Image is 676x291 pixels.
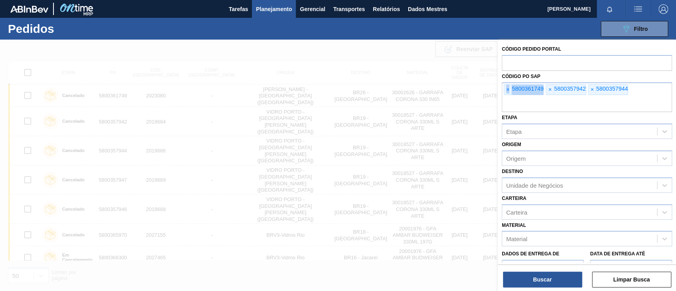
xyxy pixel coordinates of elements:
[633,4,643,14] img: ações do usuário
[333,6,365,12] font: Transportes
[10,6,48,13] img: TNhmsLtSVTkK8tSr43FrP2fwEKptu5GPRR3wAAAABJRU5ErkJggg==
[547,6,590,12] font: [PERSON_NAME]
[502,251,559,257] font: Dados de Entrega de
[256,6,292,12] font: Planejamento
[506,209,527,215] font: Carteira
[502,169,523,174] font: Destino
[554,86,586,92] font: 5800357942
[506,155,526,162] font: Origem
[502,196,526,201] font: Carteira
[8,22,54,35] font: Pedidos
[502,142,521,147] font: Origem
[502,260,584,276] input: dd/mm/aaaa
[590,260,672,276] input: dd/mm/aaaa
[548,86,551,93] font: ×
[408,6,447,12] font: Dados Mestres
[596,86,628,92] font: 5800357944
[659,4,668,14] img: Sair
[502,74,540,79] font: Código PO SAP
[506,128,522,135] font: Etapa
[502,115,517,120] font: Etapa
[590,251,645,257] font: Data de Entrega até
[590,86,594,93] font: ×
[601,21,668,37] button: Filtro
[502,223,526,228] font: Material
[512,86,543,92] font: 5800361749
[229,6,248,12] font: Tarefas
[634,26,648,32] font: Filtro
[506,182,563,188] font: Unidade de Negócios
[300,6,325,12] font: Gerencial
[506,236,527,242] font: Material
[597,4,622,15] button: Notificações
[506,86,509,93] font: ×
[502,46,561,52] font: Código Pedido Portal
[373,6,400,12] font: Relatórios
